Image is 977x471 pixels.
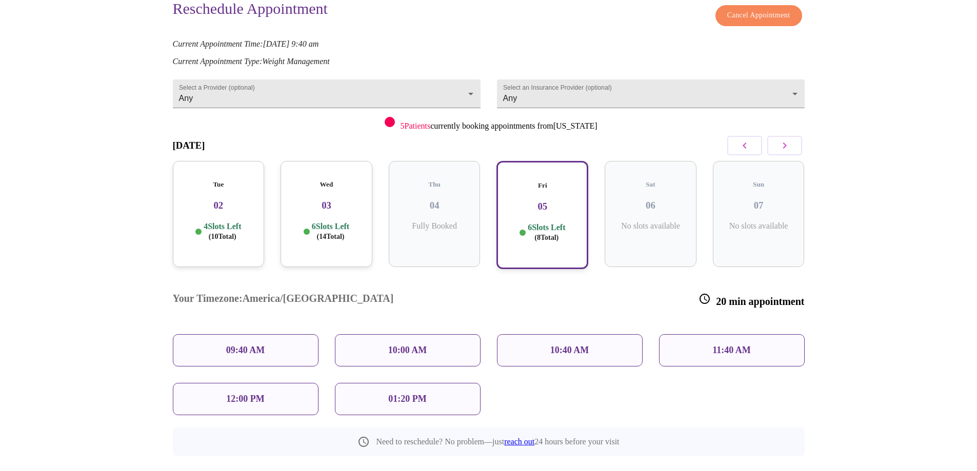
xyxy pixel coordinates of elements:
p: 6 Slots Left [312,221,349,241]
div: Any [497,79,805,108]
p: currently booking appointments from [US_STATE] [400,121,597,131]
h3: Your Timezone: America/[GEOGRAPHIC_DATA] [173,293,394,308]
h5: Fri [506,181,579,190]
p: Fully Booked [397,221,472,231]
div: Any [173,79,481,108]
p: No slots available [721,221,796,231]
a: reach out [504,437,534,446]
span: ( 14 Total) [317,233,345,240]
button: Cancel Appointment [715,5,802,26]
span: 5 Patients [400,121,430,130]
p: No slots available [613,221,688,231]
h5: Thu [397,180,472,189]
h3: 20 min appointment [699,293,804,308]
p: 10:40 AM [550,345,589,356]
span: ( 8 Total) [534,234,559,241]
h5: Sat [613,180,688,189]
p: 10:00 AM [388,345,427,356]
h5: Sun [721,180,796,189]
h3: 03 [289,200,364,211]
p: 12:00 PM [226,394,264,404]
p: 6 Slots Left [528,222,565,242]
p: 4 Slots Left [204,221,241,241]
h3: 06 [613,200,688,211]
h3: 05 [506,201,579,212]
h3: 07 [721,200,796,211]
h3: [DATE] [173,140,205,151]
em: Current Appointment Time: [DATE] 9:40 am [173,39,319,48]
h3: 02 [181,200,256,211]
p: 01:20 PM [388,394,426,404]
em: Current Appointment Type: Weight Management [173,57,330,66]
h5: Wed [289,180,364,189]
span: ( 10 Total) [209,233,236,240]
p: 09:40 AM [226,345,265,356]
h3: 04 [397,200,472,211]
span: Cancel Appointment [727,9,790,22]
p: 11:40 AM [712,345,751,356]
p: Need to reschedule? No problem—just 24 hours before your visit [376,437,619,446]
h5: Tue [181,180,256,189]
